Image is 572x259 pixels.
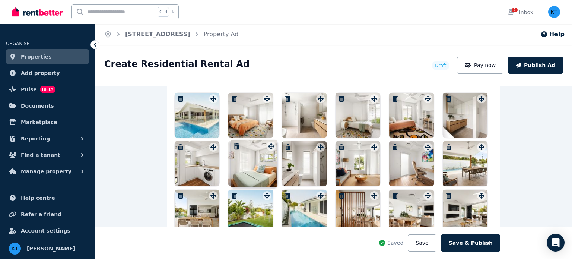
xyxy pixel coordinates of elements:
img: RentBetter [12,6,63,18]
a: PulseBETA [6,82,89,97]
span: Properties [21,52,52,61]
img: Kerri Thomas [9,243,21,255]
a: Properties [6,49,89,64]
span: Ctrl [158,7,169,17]
a: [STREET_ADDRESS] [125,31,190,38]
nav: Breadcrumb [95,24,247,45]
a: Account settings [6,223,89,238]
button: Save & Publish [441,234,500,252]
span: BETA [40,86,55,93]
a: Refer a friend [6,207,89,222]
button: Find a tenant [6,148,89,162]
a: Help centre [6,190,89,205]
a: Property Ad [204,31,239,38]
button: Reporting [6,131,89,146]
button: Pay now [457,57,504,74]
span: Find a tenant [21,151,60,159]
span: 2 [512,8,518,12]
span: Documents [21,101,54,110]
span: Pulse [21,85,37,94]
div: Open Intercom Messenger [547,234,565,252]
span: Draft [435,63,446,69]
span: Help centre [21,193,55,202]
button: Save [408,234,436,252]
span: Add property [21,69,60,78]
button: Help [540,30,565,39]
h1: Create Residential Rental Ad [104,58,250,70]
a: Marketplace [6,115,89,130]
span: Account settings [21,226,70,235]
span: ORGANISE [6,41,29,46]
button: Publish Ad [508,57,563,74]
span: Refer a friend [21,210,61,219]
span: Saved [387,239,403,247]
span: k [172,9,175,15]
a: Add property [6,66,89,80]
img: Kerri Thomas [548,6,560,18]
button: Manage property [6,164,89,179]
span: Marketplace [21,118,57,127]
a: Documents [6,98,89,113]
span: Reporting [21,134,50,143]
span: Manage property [21,167,71,176]
span: [PERSON_NAME] [27,244,75,253]
div: Inbox [507,9,533,16]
